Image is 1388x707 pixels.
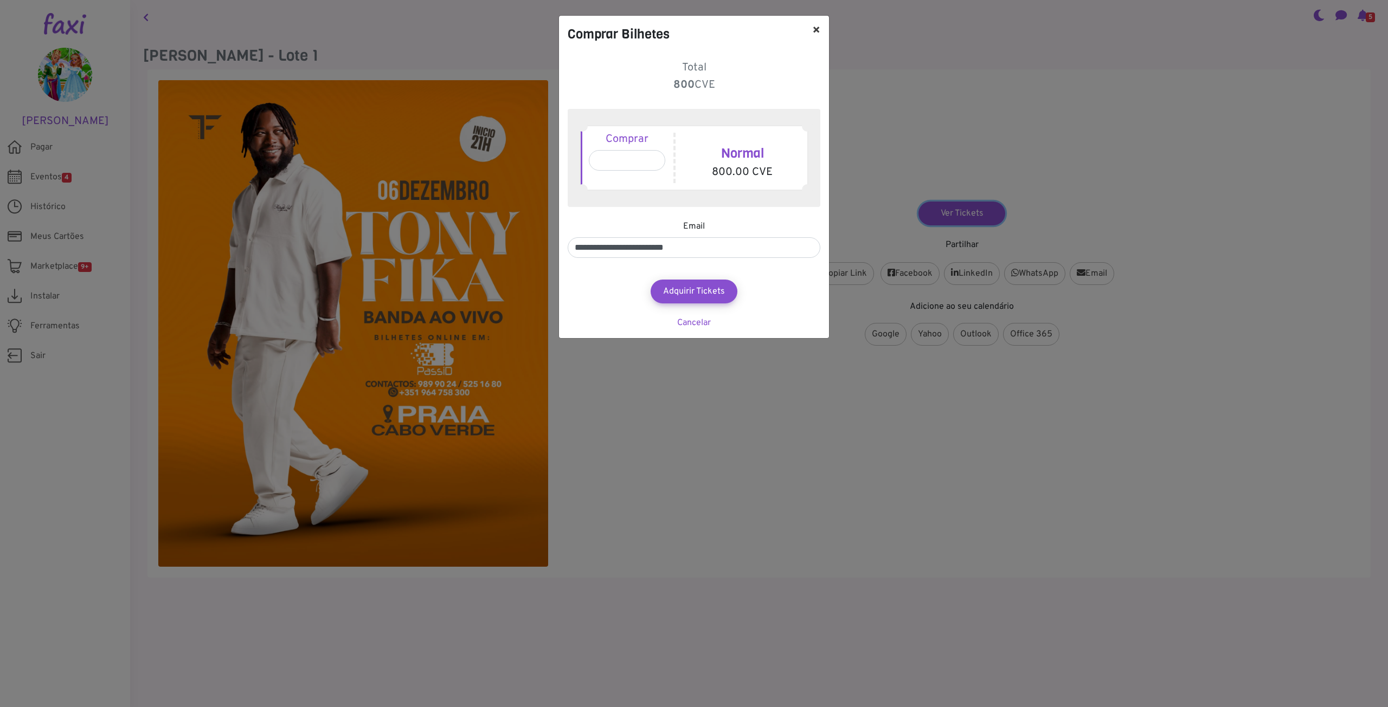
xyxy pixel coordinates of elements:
h4: Normal [684,146,801,161]
button: × [804,16,829,46]
h5: CVE [568,79,820,92]
label: Email [683,220,705,233]
button: Adquirir Tickets [651,280,737,303]
h5: Comprar [589,133,665,146]
h5: Total [568,61,820,74]
b: 800 [673,78,695,92]
h5: 800.00 CVE [684,166,801,179]
h4: Comprar Bilhetes [568,24,670,44]
a: Cancelar [677,317,711,328]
